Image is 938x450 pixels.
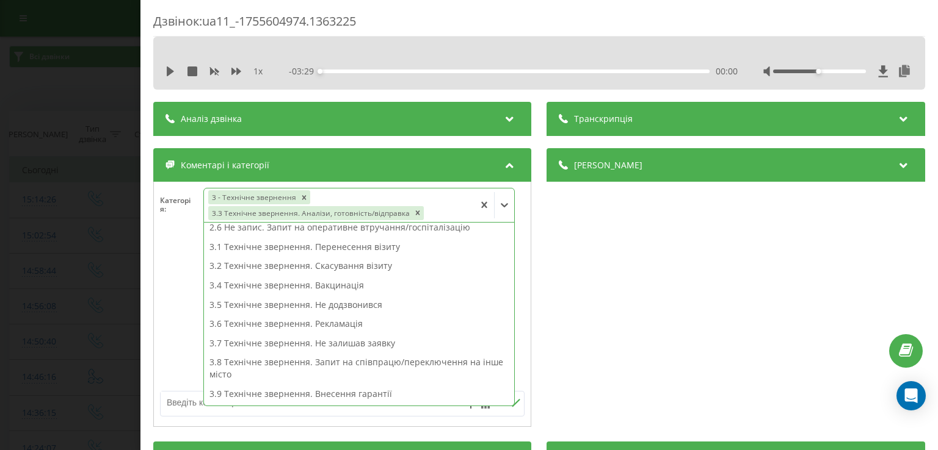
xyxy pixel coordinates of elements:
[716,65,738,77] span: 00:00
[253,65,263,77] span: 1 x
[181,159,269,171] span: Коментарі і категорії
[204,352,515,384] div: 3.8 Технічне звернення. Запит на співпрацю/переключення на інше місто
[208,190,298,204] div: 3 - Технічне звернення
[204,334,515,353] div: 3.7 Технічне звернення. Не залишав заявку
[204,384,515,404] div: 3.9 Технічне звернення. Внесення гарантії
[204,256,515,276] div: 3.2 Технічне звернення. Скасування візиту
[816,69,821,74] div: Accessibility label
[208,206,412,220] div: 3.3 Технічне звернення. Аналізи, готовність/відправка
[298,190,310,204] div: Remove 3 - Технічне звернення
[318,69,323,74] div: Accessibility label
[204,218,515,237] div: 2.6 Не запис. Запит на оперативне втручання/госпіталізацію
[896,381,926,410] div: Open Intercom Messenger
[289,65,321,77] span: - 03:29
[160,196,203,214] h4: Категорія :
[575,113,633,125] span: Транскрипція
[204,295,515,315] div: 3.5 Технічне звернення. Не додзвонився
[412,206,424,220] div: Remove 3.3 Технічне звернення. Аналізи, готовність/відправка
[181,113,242,125] span: Аналіз дзвінка
[204,237,515,257] div: 3.1 Технічне звернення. Перенесення візиту
[575,159,643,171] span: [PERSON_NAME]
[153,13,925,37] div: Дзвінок : ua11_-1755604974.1363225
[204,314,515,334] div: 3.6 Технічне звернення. Рекламація
[204,276,515,295] div: 3.4 Технічне звернення. Вакцинація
